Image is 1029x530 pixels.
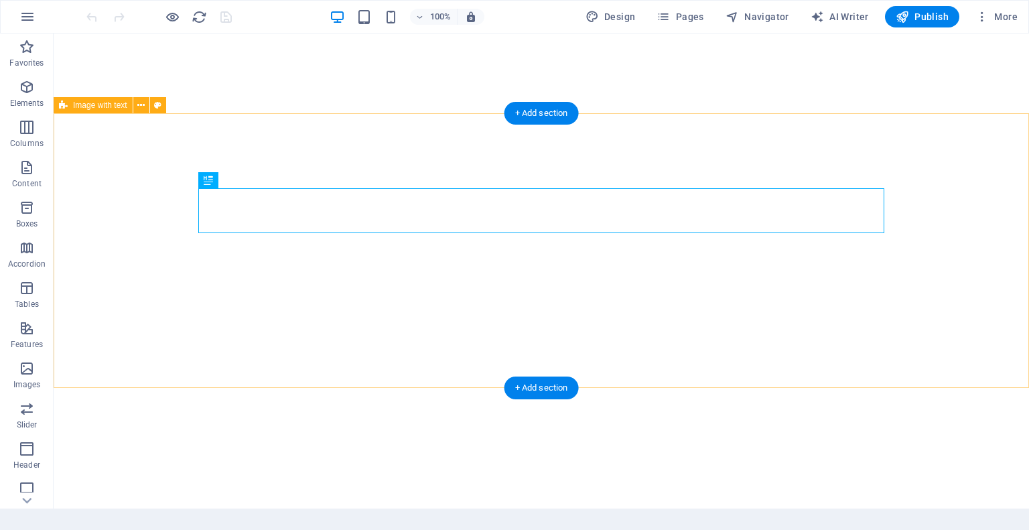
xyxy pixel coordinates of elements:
div: + Add section [504,377,579,399]
p: Images [13,379,41,390]
p: Header [13,460,40,470]
div: Design (Ctrl+Alt+Y) [580,6,641,27]
button: Navigator [720,6,795,27]
div: + Add section [504,102,579,125]
span: Image with text [73,101,127,109]
p: Columns [10,138,44,149]
p: Tables [15,299,39,310]
p: Slider [17,419,38,430]
button: Pages [651,6,709,27]
span: Publish [896,10,949,23]
p: Boxes [16,218,38,229]
p: Features [11,339,43,350]
span: Design [586,10,636,23]
button: Publish [885,6,959,27]
p: Elements [10,98,44,109]
i: Reload page [192,9,207,25]
span: AI Writer [811,10,869,23]
i: On resize automatically adjust zoom level to fit chosen device. [465,11,477,23]
span: Pages [657,10,703,23]
button: More [970,6,1023,27]
button: 100% [410,9,458,25]
button: Click here to leave preview mode and continue editing [164,9,180,25]
p: Content [12,178,42,189]
p: Favorites [9,58,44,68]
button: reload [191,9,207,25]
span: Navigator [726,10,789,23]
p: Accordion [8,259,46,269]
span: More [975,10,1018,23]
button: Design [580,6,641,27]
h6: 100% [430,9,452,25]
button: AI Writer [805,6,874,27]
